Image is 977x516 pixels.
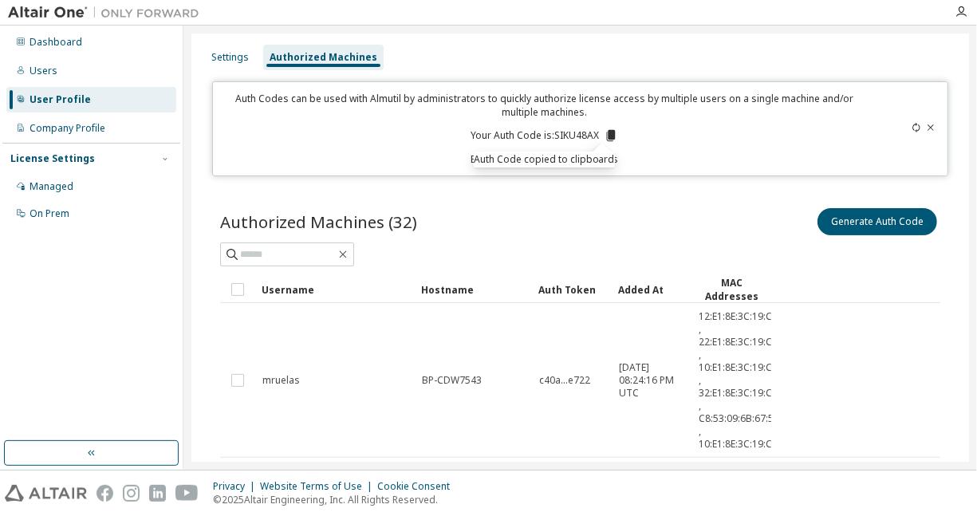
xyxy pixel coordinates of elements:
[270,51,377,64] div: Authorized Machines
[30,65,57,77] div: Users
[97,485,113,502] img: facebook.svg
[5,485,87,502] img: altair_logo.svg
[211,51,249,64] div: Settings
[10,152,95,165] div: License Settings
[422,374,482,387] span: BP-CDW7543
[377,480,459,493] div: Cookie Consent
[8,5,207,21] img: Altair One
[30,36,82,49] div: Dashboard
[539,374,590,387] span: c40a...e722
[698,276,765,303] div: MAC Addresses
[213,493,459,506] p: © 2025 Altair Engineering, Inc. All Rights Reserved.
[421,277,526,302] div: Hostname
[538,277,605,302] div: Auth Token
[123,485,140,502] img: instagram.svg
[213,480,260,493] div: Privacy
[30,180,73,193] div: Managed
[262,374,300,387] span: mruelas
[149,485,166,502] img: linkedin.svg
[175,485,199,502] img: youtube.svg
[223,92,866,119] p: Auth Codes can be used with Almutil by administrators to quickly authorize license access by mult...
[474,152,615,167] div: Auth Code copied to clipboard
[262,277,408,302] div: Username
[30,93,91,106] div: User Profile
[30,207,69,220] div: On Prem
[260,480,377,493] div: Website Terms of Use
[699,310,779,451] span: 12:E1:8E:3C:19:CC , 22:E1:8E:3C:19:CC , 10:E1:8E:3C:19:CD , 32:E1:8E:3C:19:CC , C8:53:09:6B:67:51...
[618,277,685,302] div: Added At
[817,208,937,235] button: Generate Auth Code
[619,361,684,400] span: [DATE] 08:24:16 PM UTC
[30,122,105,135] div: Company Profile
[471,128,618,143] p: Your Auth Code is: SIKU48AX
[220,211,417,233] span: Authorized Machines (32)
[223,152,866,166] p: Expires in 14 minutes, 10 seconds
